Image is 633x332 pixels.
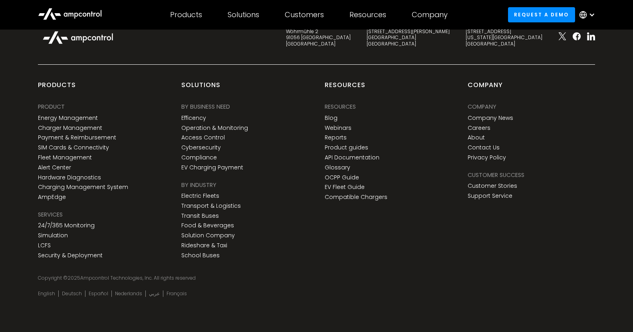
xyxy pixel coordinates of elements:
a: Access Control [181,134,225,141]
div: [STREET_ADDRESS] [US_STATE][GEOGRAPHIC_DATA] [GEOGRAPHIC_DATA] [466,28,542,47]
a: Security & Deployment [38,252,103,259]
a: Company News [468,115,513,121]
div: BY INDUSTRY [181,181,216,189]
a: Privacy Policy [468,154,506,161]
a: Request a demo [508,7,575,22]
a: Glossary [325,164,350,171]
img: Ampcontrol Logo [38,27,118,48]
a: Webinars [325,125,351,131]
a: Hardware Diagnostics [38,174,101,181]
a: Transport & Logistics [181,203,241,209]
a: AmpEdge [38,194,66,201]
a: Product guides [325,144,368,151]
a: Blog [325,115,337,121]
div: Solutions [181,81,220,96]
a: Compliance [181,154,217,161]
a: Alert Center [38,164,71,171]
div: Wöhrmühle 2 91056 [GEOGRAPHIC_DATA] [GEOGRAPHIC_DATA] [286,28,351,47]
a: School Buses [181,252,220,259]
a: Energy Management [38,115,98,121]
a: Fleet Management [38,154,92,161]
a: English [38,290,55,297]
a: Electric Fleets [181,193,219,199]
span: 2025 [67,274,80,281]
a: 24/7/365 Monitoring [38,222,95,229]
a: Charging Management System [38,184,128,191]
a: Deutsch [62,290,82,297]
a: Operation & Monitoring [181,125,248,131]
div: PRODUCT [38,102,65,111]
a: API Documentation [325,154,379,161]
div: Customers [285,10,324,19]
div: products [38,81,76,96]
a: Reports [325,134,347,141]
a: Simulation [38,232,68,239]
div: [STREET_ADDRESS][PERSON_NAME] [GEOGRAPHIC_DATA] [GEOGRAPHIC_DATA] [367,28,450,47]
a: EV Fleet Guide [325,184,365,191]
a: Compatible Chargers [325,194,387,201]
a: Cybersecurity [181,144,221,151]
a: Food & Beverages [181,222,234,229]
a: Contact Us [468,144,500,151]
a: Nederlands [115,290,142,297]
div: Solutions [228,10,259,19]
a: Charger Management [38,125,102,131]
div: Resources [325,81,365,96]
div: Copyright © Ampcontrol Technologies, Inc. All rights reserved [38,275,595,281]
a: Customer Stories [468,183,517,189]
div: BY BUSINESS NEED [181,102,230,111]
div: Resources [349,10,386,19]
a: Payment & Reimbursement [38,134,116,141]
a: Français [167,290,187,297]
a: Rideshare & Taxi [181,242,227,249]
div: Company [468,81,503,96]
div: Resources [325,102,356,111]
div: Company [412,10,448,19]
a: EV Charging Payment [181,164,243,171]
a: Español [89,290,108,297]
div: SERVICES [38,210,63,219]
div: Company [468,102,496,111]
a: OCPP Guide [325,174,359,181]
a: Careers [468,125,490,131]
a: About [468,134,485,141]
a: Support Service [468,193,512,199]
a: Efficency [181,115,206,121]
div: Products [170,10,202,19]
div: Customer success [468,171,524,179]
a: عربي [149,290,160,297]
a: Solution Company [181,232,235,239]
a: SIM Cards & Connectivity [38,144,109,151]
a: Transit Buses [181,213,219,219]
a: LCFS [38,242,51,249]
